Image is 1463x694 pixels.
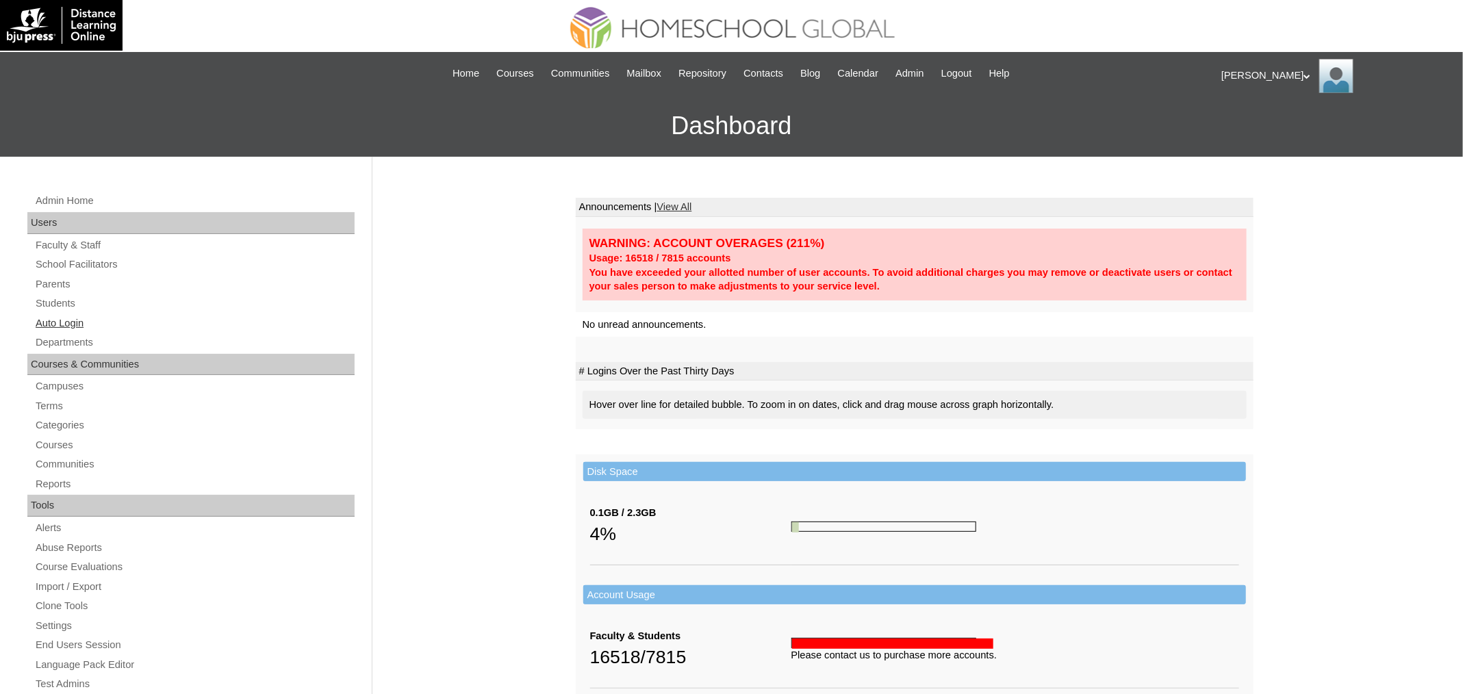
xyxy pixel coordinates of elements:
[1319,59,1353,93] img: Ariane Ebuen
[576,198,1254,217] td: Announcements |
[34,539,355,556] a: Abuse Reports
[583,391,1247,419] div: Hover over line for detailed bubble. To zoom in on dates, click and drag mouse across graph horiz...
[934,66,979,81] a: Logout
[544,66,617,81] a: Communities
[34,617,355,634] a: Settings
[589,235,1240,251] div: WARNING: ACCOUNT OVERAGES (211%)
[551,66,610,81] span: Communities
[34,519,355,537] a: Alerts
[590,520,791,548] div: 4%
[34,476,355,493] a: Reports
[34,398,355,415] a: Terms
[895,66,924,81] span: Admin
[34,295,355,312] a: Students
[34,578,355,595] a: Import / Export
[1221,59,1449,93] div: [PERSON_NAME]
[590,643,791,671] div: 16518/7815
[989,66,1010,81] span: Help
[27,212,355,234] div: Users
[27,495,355,517] div: Tools
[34,378,355,395] a: Campuses
[34,456,355,473] a: Communities
[34,237,355,254] a: Faculty & Staff
[678,66,726,81] span: Repository
[34,334,355,351] a: Departments
[34,315,355,332] a: Auto Login
[800,66,820,81] span: Blog
[831,66,885,81] a: Calendar
[7,7,116,44] img: logo-white.png
[34,558,355,576] a: Course Evaluations
[589,266,1240,294] div: You have exceeded your allotted number of user accounts. To avoid additional charges you may remo...
[620,66,669,81] a: Mailbox
[889,66,931,81] a: Admin
[34,637,355,654] a: End Users Session
[590,506,791,520] div: 0.1GB / 2.3GB
[453,66,479,81] span: Home
[838,66,878,81] span: Calendar
[672,66,733,81] a: Repository
[34,192,355,209] a: Admin Home
[982,66,1017,81] a: Help
[576,362,1254,381] td: # Logins Over the Past Thirty Days
[791,648,1239,663] div: Please contact us to purchase more accounts.
[627,66,662,81] span: Mailbox
[34,676,355,693] a: Test Admins
[7,95,1456,157] h3: Dashboard
[34,256,355,273] a: School Facilitators
[737,66,790,81] a: Contacts
[583,462,1246,482] td: Disk Space
[743,66,783,81] span: Contacts
[496,66,534,81] span: Courses
[589,253,731,264] strong: Usage: 16518 / 7815 accounts
[34,417,355,434] a: Categories
[590,629,791,643] div: Faculty & Students
[34,437,355,454] a: Courses
[941,66,972,81] span: Logout
[34,656,355,673] a: Language Pack Editor
[793,66,827,81] a: Blog
[576,312,1254,337] td: No unread announcements.
[446,66,486,81] a: Home
[657,201,691,212] a: View All
[34,597,355,615] a: Clone Tools
[489,66,541,81] a: Courses
[27,354,355,376] div: Courses & Communities
[34,276,355,293] a: Parents
[583,585,1246,605] td: Account Usage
